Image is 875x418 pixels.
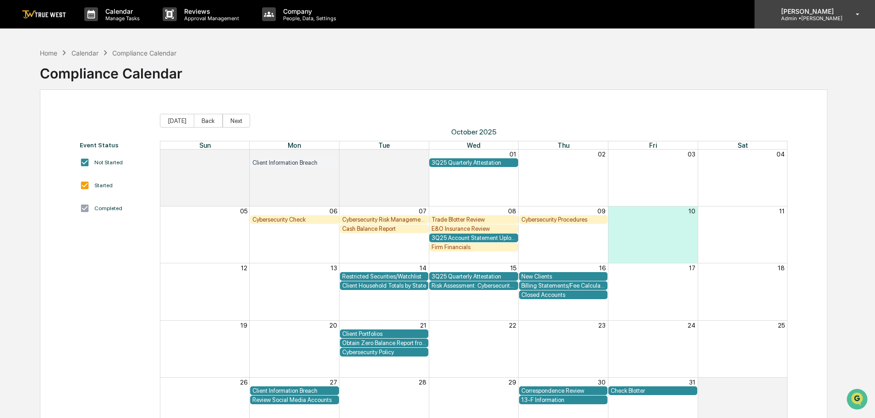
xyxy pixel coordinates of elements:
[81,150,100,157] span: [DATE]
[521,396,606,403] div: 13-F Information
[509,322,516,329] button: 22
[28,150,74,157] span: [PERSON_NAME]
[329,207,337,215] button: 06
[778,264,785,272] button: 18
[432,244,516,251] div: Firm Financials
[94,159,123,166] div: Not Started
[329,322,337,329] button: 20
[9,102,61,109] div: Past conversations
[65,227,111,234] a: Powered byPylon
[63,184,117,201] a: 🗄️Attestations
[419,207,427,215] button: 07
[738,141,748,149] span: Sat
[508,207,516,215] button: 08
[252,387,337,394] div: Client Information Breach
[432,273,516,280] div: 3Q25 Quarterly Attestation
[252,396,337,403] div: Review Social Media Accounts
[199,141,211,149] span: Sun
[160,114,194,128] button: [DATE]
[611,387,695,394] div: Check Blotter
[432,282,516,289] div: Risk Assessment: Cybersecurity and Technology Vendor Review
[28,125,74,132] span: [PERSON_NAME]
[5,184,63,201] a: 🖐️Preclearance
[598,379,606,386] button: 30
[76,150,79,157] span: •
[76,125,79,132] span: •
[510,264,516,272] button: 15
[779,207,785,215] button: 11
[420,264,427,272] button: 14
[432,225,516,232] div: E&O Insurance Review
[160,128,788,136] span: October 2025
[241,264,247,272] button: 12
[432,234,516,241] div: 3Q25 Account Statement Upload
[240,150,247,158] button: 28
[342,273,427,280] div: Restricted Securities/Watchlist
[342,340,427,346] div: Obtain Zero Balance Report from Custodian
[597,207,606,215] button: 09
[558,141,569,149] span: Thu
[276,15,341,22] p: People, Data, Settings
[342,225,427,232] div: Cash Balance Report
[41,70,150,79] div: Start new chat
[9,189,16,196] div: 🖐️
[649,141,657,149] span: Fri
[689,379,695,386] button: 31
[521,291,606,298] div: Closed Accounts
[98,7,144,15] p: Calendar
[419,150,427,158] button: 30
[688,150,695,158] button: 03
[846,388,870,412] iframe: Open customer support
[509,379,516,386] button: 29
[252,159,337,166] div: Client Information Breach
[76,188,114,197] span: Attestations
[521,387,606,394] div: Correspondence Review
[156,73,167,84] button: Start new chat
[9,116,24,131] img: Tammy Steffen
[342,330,427,337] div: Client Portfolios
[509,150,516,158] button: 01
[40,58,182,82] div: Compliance Calendar
[142,100,167,111] button: See all
[240,207,247,215] button: 05
[5,201,61,218] a: 🔎Data Lookup
[194,114,223,128] button: Back
[9,70,26,87] img: 1746055101610-c473b297-6a78-478c-a979-82029cc54cd1
[342,282,427,289] div: Client Household Totals by State
[18,205,58,214] span: Data Lookup
[252,216,337,223] div: Cybersecurity Check
[778,322,785,329] button: 25
[66,189,74,196] div: 🗄️
[9,19,167,34] p: How can we help?
[598,150,606,158] button: 02
[80,141,151,149] div: Event Status
[378,141,390,149] span: Tue
[521,216,606,223] div: Cybersecurity Procedures
[71,49,98,57] div: Calendar
[81,125,100,132] span: [DATE]
[774,7,842,15] p: [PERSON_NAME]
[419,379,427,386] button: 28
[98,15,144,22] p: Manage Tasks
[40,49,57,57] div: Home
[177,7,244,15] p: Reviews
[276,7,341,15] p: Company
[91,228,111,234] span: Pylon
[19,70,36,87] img: 8933085812038_c878075ebb4cc5468115_72.jpg
[778,379,785,386] button: 01
[777,150,785,158] button: 04
[18,188,59,197] span: Preclearance
[9,206,16,213] div: 🔎
[22,10,66,19] img: logo
[9,141,24,156] img: Tammy Steffen
[241,322,247,329] button: 19
[288,141,301,149] span: Mon
[432,216,516,223] div: Trade Blotter Review
[689,264,695,272] button: 17
[94,205,122,212] div: Completed
[432,159,516,166] div: 3Q25 Quarterly Attestation
[177,15,244,22] p: Approval Management
[521,273,606,280] div: New Clients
